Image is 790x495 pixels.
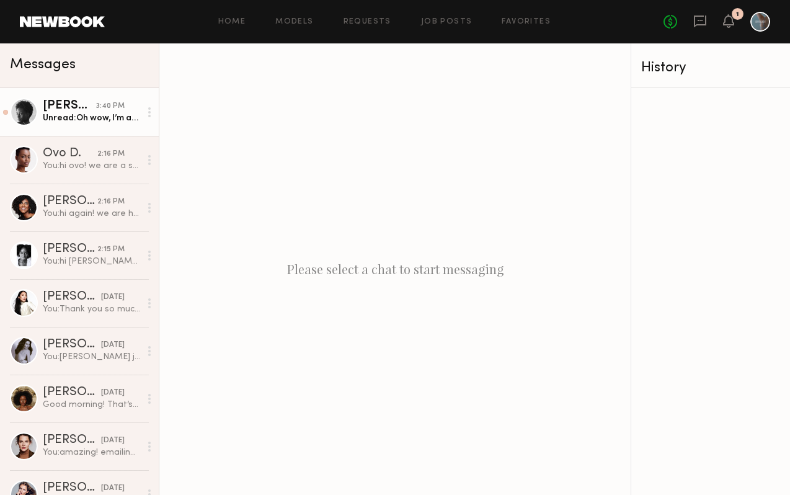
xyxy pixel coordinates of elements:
div: [PERSON_NAME] [43,339,101,351]
div: [PERSON_NAME] [43,482,101,494]
a: Favorites [502,18,551,26]
div: You: hi again! we are having a quick shoot [DATE] in [GEOGRAPHIC_DATA], do you have 30 mins to an... [43,208,140,220]
div: [PERSON_NAME] [43,243,97,256]
div: Ovo D. [43,148,97,160]
span: Messages [10,58,76,72]
div: You: amazing! emailing you [DATE] :) [43,447,140,458]
div: Unread: Oh wow, I’m actually booked out of town until [DATE]. But would love to be considered in ... [43,112,140,124]
a: Requests [344,18,391,26]
a: Home [218,18,246,26]
div: [DATE] [101,292,125,303]
a: Job Posts [421,18,473,26]
a: Models [275,18,313,26]
div: History [641,61,780,75]
div: You: [PERSON_NAME] just emailed it over! please let us know if you have any questions [43,351,140,363]
div: You: hi ovo! we are a skincare brand by [PERSON_NAME] <3 we are having a quick shoot [DATE] in [G... [43,160,140,172]
div: Please select a chat to start messaging [159,43,631,495]
div: You: Thank you so much [PERSON_NAME]! [43,303,140,315]
div: 2:16 PM [97,196,125,208]
div: [DATE] [101,435,125,447]
div: 1 [736,11,739,18]
div: [PERSON_NAME] [43,195,97,208]
div: [DATE] [101,339,125,351]
div: [PERSON_NAME] [43,291,101,303]
div: 2:15 PM [97,244,125,256]
div: [DATE] [101,483,125,494]
div: Good morning! That’s great news, I’m so excited to join you all. My email is [EMAIL_ADDRESS][DOMA... [43,399,140,411]
div: 3:40 PM [96,100,125,112]
div: [DATE] [101,387,125,399]
div: [PERSON_NAME] [43,434,101,447]
div: You: hi [PERSON_NAME]! we are a skincare brand by [PERSON_NAME] <3 we are having a quick shoot [D... [43,256,140,267]
div: [PERSON_NAME] [43,100,96,112]
div: 2:16 PM [97,148,125,160]
div: [PERSON_NAME] [43,386,101,399]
